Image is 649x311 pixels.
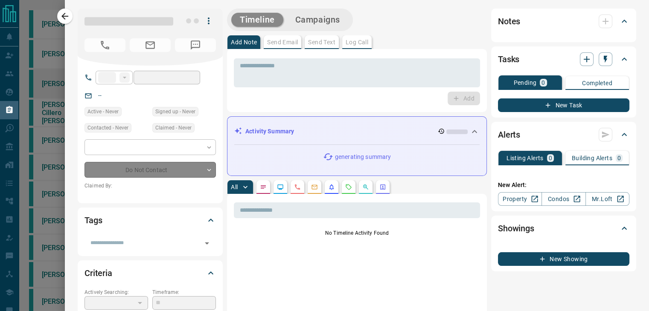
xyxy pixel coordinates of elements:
p: Timeframe: [152,288,216,296]
h2: Criteria [84,266,112,280]
button: Open [201,237,213,249]
button: New Showing [498,252,629,266]
h2: Notes [498,14,520,28]
p: 0 [549,155,552,161]
div: Notes [498,11,629,32]
span: No Number [84,38,125,52]
div: Activity Summary [234,124,480,139]
p: generating summary [335,153,391,161]
p: No Timeline Activity Found [234,229,480,237]
a: Condos [541,192,585,206]
p: Pending [513,80,536,86]
span: Active - Never [87,107,119,116]
svg: Lead Browsing Activity [277,184,284,190]
h2: Showings [498,222,534,235]
p: 0 [541,80,545,86]
button: Campaigns [287,13,349,27]
div: Tags [84,210,216,230]
div: Tasks [498,49,629,69]
p: Add Note [231,39,257,45]
p: Listing Alerts [506,155,544,161]
h2: Tags [84,213,102,227]
svg: Calls [294,184,301,190]
p: Actively Searching: [84,288,148,296]
svg: Listing Alerts [328,184,335,190]
div: Do Not Contact [84,162,216,178]
span: Signed up - Never [155,107,195,116]
a: -- [98,92,102,99]
span: Contacted - Never [87,124,128,132]
p: Building Alerts [572,155,612,161]
p: Activity Summary [245,127,294,136]
p: New Alert: [498,181,629,190]
div: Showings [498,218,629,239]
svg: Notes [260,184,267,190]
p: All [231,184,238,190]
svg: Agent Actions [379,184,386,190]
button: Timeline [231,13,283,27]
a: Property [498,192,542,206]
svg: Opportunities [362,184,369,190]
span: No Number [175,38,216,52]
div: Alerts [498,124,629,145]
div: Criteria [84,263,216,283]
span: Claimed - Never [155,124,192,132]
span: No Email [130,38,171,52]
button: New Task [498,98,629,112]
p: Completed [582,80,612,86]
svg: Emails [311,184,318,190]
h2: Alerts [498,128,520,141]
a: Mr.Loft [585,192,629,206]
p: 0 [617,155,621,161]
h2: Tasks [498,52,519,66]
svg: Requests [345,184,352,190]
p: Claimed By: [84,182,216,190]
